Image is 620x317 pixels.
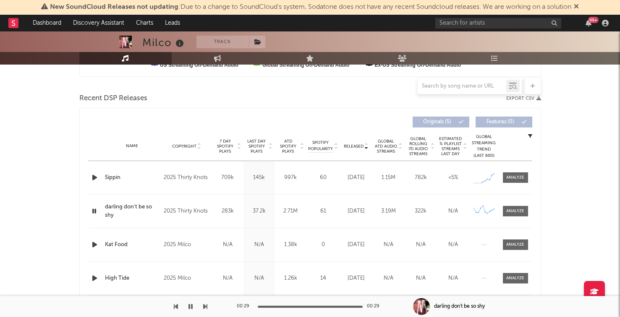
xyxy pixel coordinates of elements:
div: Global Streaming Trend (Last 60D) [471,134,497,159]
span: New SoundCloud Releases not updating [50,4,178,10]
span: Global ATD Audio Streams [374,139,398,154]
span: Global Rolling 7D Audio Streams [407,136,430,156]
div: 2025 Thirty Knots [164,206,209,216]
input: Search for artists [435,18,561,29]
button: Export CSV [506,96,541,101]
button: Originals(5) [413,117,469,127]
button: Track [196,36,249,48]
div: 00:29 [367,301,384,312]
div: N/A [439,241,467,249]
div: N/A [439,207,467,216]
div: [DATE] [342,274,370,283]
a: Sippin [105,174,160,182]
div: 00:29 [237,301,254,312]
div: 782k [407,174,435,182]
a: Leads [159,15,186,31]
div: Name [105,143,160,149]
div: darling don't be so shy [434,303,485,310]
div: 1.15M [374,174,403,182]
div: 99 + [588,17,599,23]
div: N/A [246,241,273,249]
div: N/A [407,241,435,249]
div: 0 [309,241,338,249]
div: 37.2k [246,207,273,216]
div: 14 [309,274,338,283]
div: [DATE] [342,207,370,216]
a: darling don't be so shy [105,203,160,219]
div: N/A [439,274,467,283]
div: Milco [142,36,186,49]
div: N/A [214,241,241,249]
div: 997k [277,174,304,182]
a: High Tide [105,274,160,283]
a: Discovery Assistant [67,15,130,31]
div: N/A [374,241,403,249]
a: Dashboard [27,15,67,31]
text: Global Streaming On-Demand Audio [262,62,349,68]
span: Recent DSP Releases [79,94,147,104]
input: Search by song name or URL [418,83,506,90]
div: 145k [246,174,273,182]
span: Estimated % Playlist Streams Last Day [439,136,462,156]
div: 322k [407,207,435,216]
div: 2025 Milco [164,273,209,283]
div: N/A [246,274,273,283]
text: Ex-US Streaming On-Demand Audio [374,62,461,68]
div: N/A [374,274,403,283]
span: : Due to a change to SoundCloud's system, Sodatone does not have any recent Soundcloud releases. ... [50,4,571,10]
div: 283k [214,207,241,216]
div: 1.26k [277,274,304,283]
button: 99+ [586,20,591,26]
div: <5% [439,174,467,182]
a: Kat Food [105,241,160,249]
span: Originals ( 5 ) [418,120,457,125]
span: Copyright [172,144,196,149]
div: 2025 Thirty Knots [164,173,209,183]
div: 61 [309,207,338,216]
span: Released [344,144,364,149]
div: 709k [214,174,241,182]
span: ATD Spotify Plays [277,139,299,154]
span: Dismiss [574,4,579,10]
text: US Streaming On-Demand Audio [160,62,238,68]
span: Features ( 0 ) [481,120,520,125]
span: Spotify Popularity [308,140,333,152]
span: Last Day Spotify Plays [246,139,268,154]
button: Features(0) [476,117,532,127]
div: [DATE] [342,174,370,182]
div: 2.71M [277,207,304,216]
div: 60 [309,174,338,182]
a: Charts [130,15,159,31]
div: N/A [407,274,435,283]
div: 2025 Milco [164,240,209,250]
div: [DATE] [342,241,370,249]
div: 3.19M [374,207,403,216]
div: N/A [214,274,241,283]
span: 7 Day Spotify Plays [214,139,236,154]
div: 1.38k [277,241,304,249]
